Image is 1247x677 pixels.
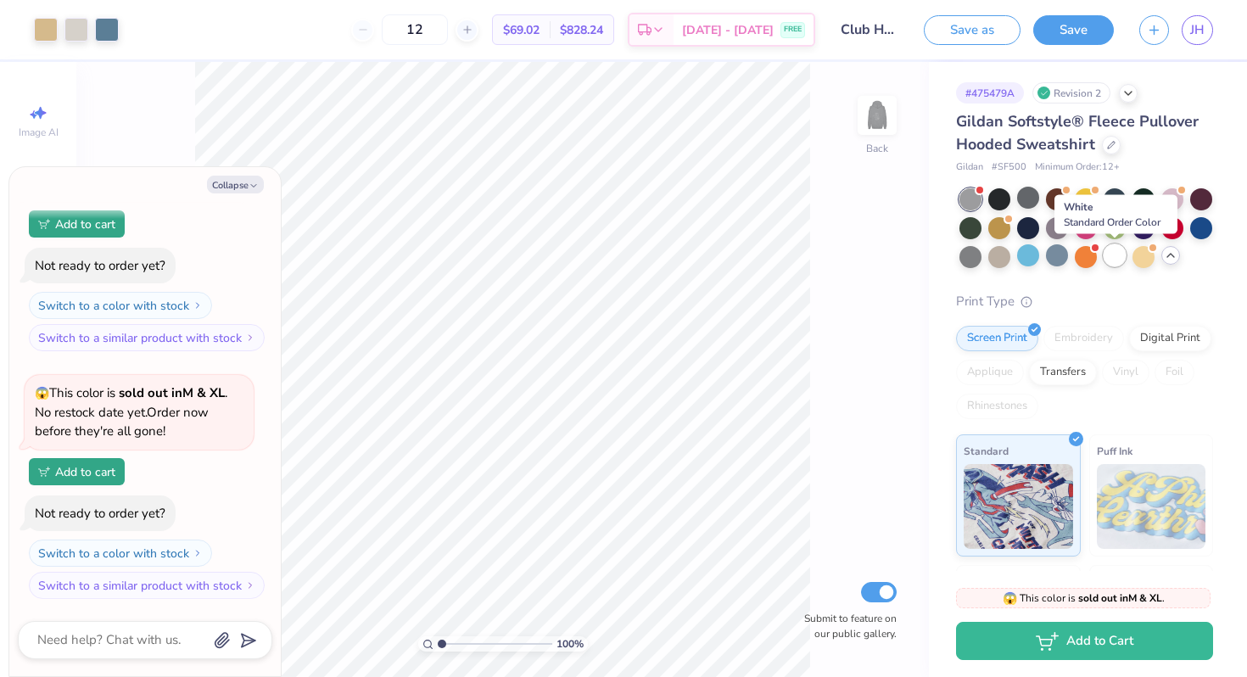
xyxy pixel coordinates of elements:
[245,580,255,590] img: Switch to a similar product with stock
[560,21,603,39] span: $828.24
[956,394,1038,419] div: Rhinestones
[35,257,165,274] div: Not ready to order yet?
[503,21,540,39] span: $69.02
[245,333,255,343] img: Switch to a similar product with stock
[35,505,165,522] div: Not ready to order yet?
[1033,15,1114,45] button: Save
[956,292,1213,311] div: Print Type
[29,210,125,238] button: Add to cart
[1182,15,1213,45] a: JH
[924,15,1021,45] button: Save as
[1054,195,1177,234] div: White
[1097,442,1132,460] span: Puff Ink
[1155,360,1194,385] div: Foil
[119,384,225,401] strong: sold out in M & XL
[956,360,1024,385] div: Applique
[38,219,50,229] img: Add to cart
[207,176,264,193] button: Collapse
[964,464,1073,549] img: Standard
[193,548,203,558] img: Switch to a color with stock
[956,160,983,175] span: Gildan
[964,442,1009,460] span: Standard
[19,126,59,139] span: Image AI
[992,160,1026,175] span: # SF500
[1032,82,1110,104] div: Revision 2
[1003,590,1017,607] span: 😱
[1029,360,1097,385] div: Transfers
[29,292,212,319] button: Switch to a color with stock
[29,458,125,485] button: Add to cart
[795,611,897,641] label: Submit to feature on our public gallery.
[1129,326,1211,351] div: Digital Print
[556,636,584,652] span: 100 %
[1003,590,1165,606] span: This color is .
[193,300,203,311] img: Switch to a color with stock
[784,24,802,36] span: FREE
[1035,160,1120,175] span: Minimum Order: 12 +
[956,622,1213,660] button: Add to Cart
[38,467,50,477] img: Add to cart
[1190,20,1205,40] span: JH
[29,572,265,599] button: Switch to a similar product with stock
[956,111,1199,154] span: Gildan Softstyle® Fleece Pullover Hooded Sweatshirt
[1097,464,1206,549] img: Puff Ink
[1064,215,1160,229] span: Standard Order Color
[828,13,911,47] input: Untitled Design
[860,98,894,132] img: Back
[956,82,1024,104] div: # 475479A
[866,141,888,156] div: Back
[35,385,49,401] span: 😱
[956,326,1038,351] div: Screen Print
[1102,360,1149,385] div: Vinyl
[1078,591,1162,605] strong: sold out in M & XL
[29,540,212,567] button: Switch to a color with stock
[29,324,265,351] button: Switch to a similar product with stock
[382,14,448,45] input: – –
[1043,326,1124,351] div: Embroidery
[35,384,227,439] span: This color is . No restock date yet. Order now before they're all gone!
[682,21,774,39] span: [DATE] - [DATE]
